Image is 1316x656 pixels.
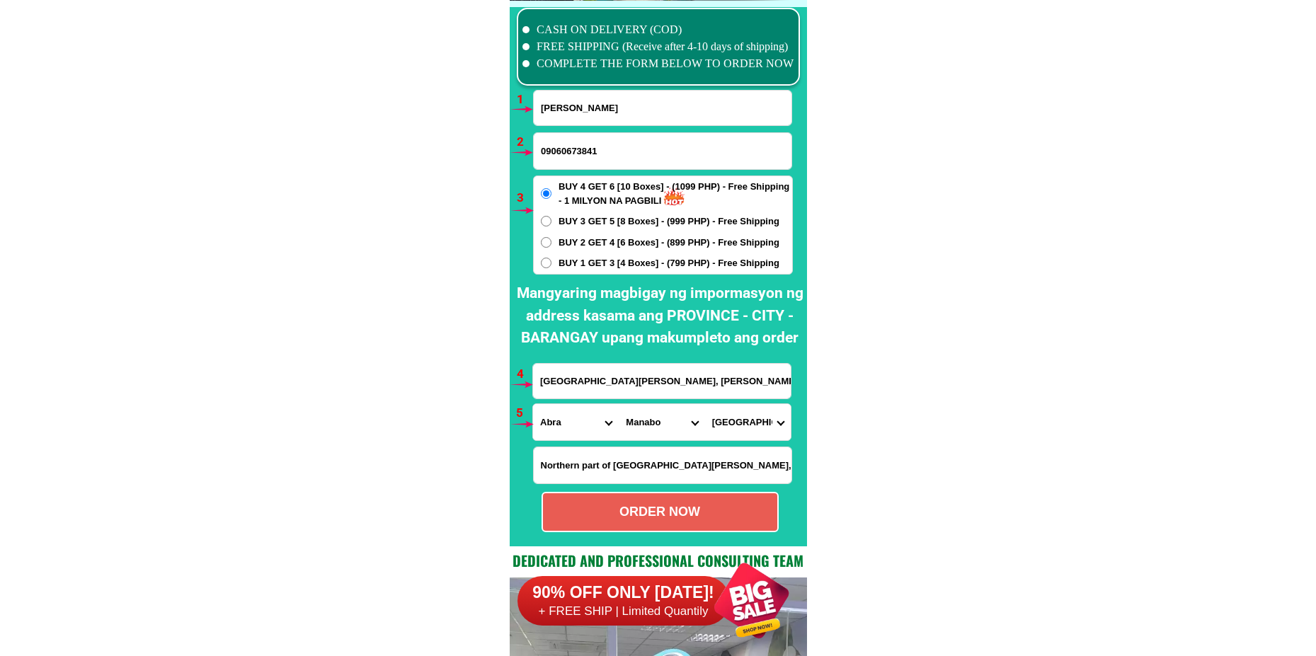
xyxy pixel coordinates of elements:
input: BUY 2 GET 4 [6 Boxes] - (899 PHP) - Free Shipping [541,237,551,248]
input: Input phone_number [534,133,791,169]
li: FREE SHIPPING (Receive after 4-10 days of shipping) [522,38,794,55]
h2: Dedicated and professional consulting team [510,550,807,571]
h6: 4 [517,365,533,384]
h6: 1 [517,91,533,109]
input: BUY 3 GET 5 [8 Boxes] - (999 PHP) - Free Shipping [541,216,551,226]
h6: 5 [516,404,532,422]
input: BUY 4 GET 6 [10 Boxes] - (1099 PHP) - Free Shipping - 1 MILYON NA PAGBILI [541,188,551,199]
input: Input full_name [534,91,791,125]
h6: 90% OFF ONLY [DATE]! [517,582,730,604]
select: Select commune [705,404,791,440]
li: COMPLETE THE FORM BELOW TO ORDER NOW [522,55,794,72]
span: BUY 4 GET 6 [10 Boxes] - (1099 PHP) - Free Shipping - 1 MILYON NA PAGBILI [559,180,792,207]
select: Select district [619,404,704,440]
li: CASH ON DELIVERY (COD) [522,21,794,38]
span: BUY 2 GET 4 [6 Boxes] - (899 PHP) - Free Shipping [559,236,779,250]
h6: + FREE SHIP | Limited Quantily [517,604,730,619]
h6: 2 [517,133,533,151]
h2: Mangyaring magbigay ng impormasyon ng address kasama ang PROVINCE - CITY - BARANGAY upang makumpl... [513,282,807,350]
span: BUY 3 GET 5 [8 Boxes] - (999 PHP) - Free Shipping [559,214,779,229]
div: ORDER NOW [543,502,777,522]
span: BUY 1 GET 3 [4 Boxes] - (799 PHP) - Free Shipping [559,256,779,270]
input: BUY 1 GET 3 [4 Boxes] - (799 PHP) - Free Shipping [541,258,551,268]
h6: 3 [517,189,533,207]
input: Input LANDMARKOFLOCATION [534,447,791,483]
input: Input address [533,364,791,398]
select: Select province [533,404,619,440]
